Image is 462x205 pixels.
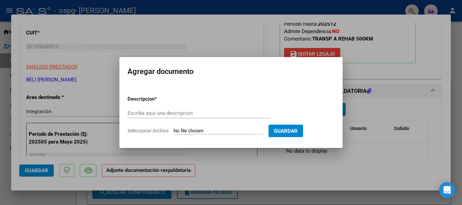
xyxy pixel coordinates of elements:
span: Guardar [274,128,298,134]
p: Descripcion [128,95,190,103]
h2: Agregar documento [128,65,334,78]
span: Seleccionar Archivo [128,128,168,133]
button: Guardar [269,125,303,137]
div: Open Intercom Messenger [439,182,455,198]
